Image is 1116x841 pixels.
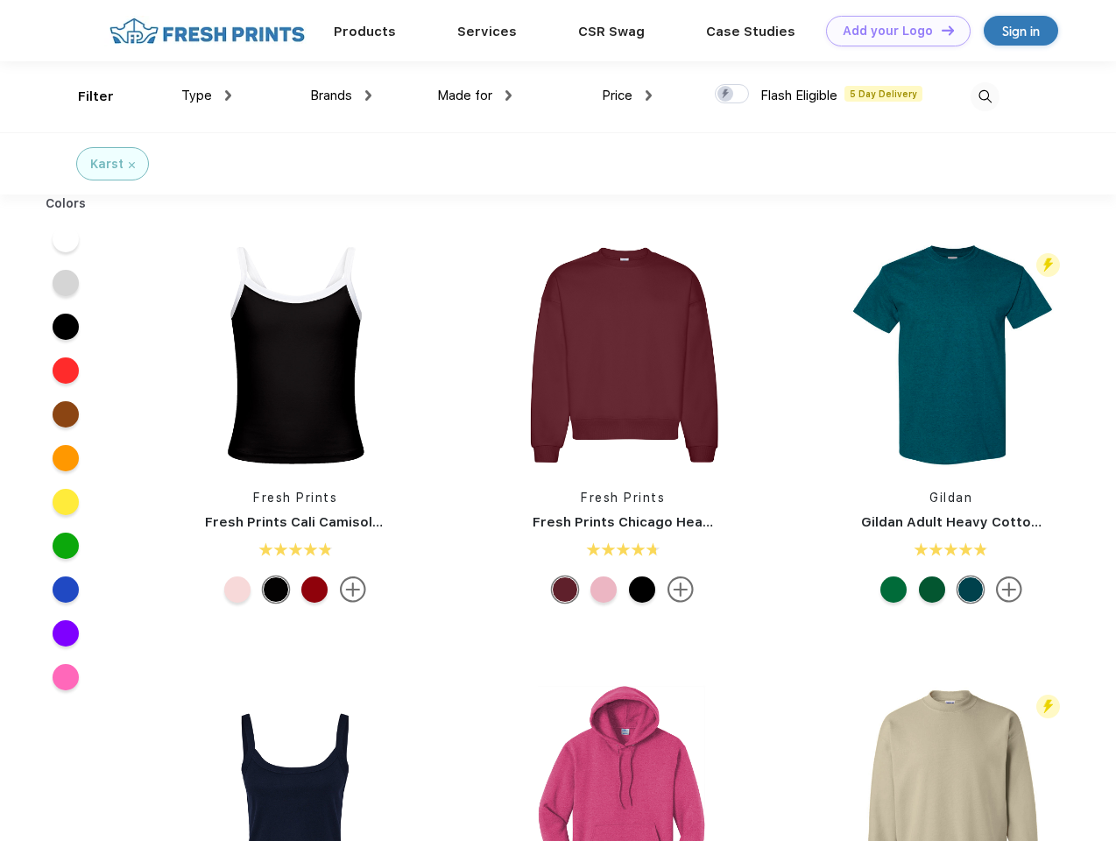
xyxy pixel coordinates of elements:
[843,24,933,39] div: Add your Logo
[996,576,1022,603] img: more.svg
[578,24,645,39] a: CSR Swag
[590,576,617,603] div: Pink
[602,88,632,103] span: Price
[629,576,655,603] div: Black
[205,514,410,530] a: Fresh Prints Cali Camisole Top
[929,491,972,505] a: Gildan
[533,514,835,530] a: Fresh Prints Chicago Heavyweight Crewneck
[1036,253,1060,277] img: flash_active_toggle.svg
[129,162,135,168] img: filter_cancel.svg
[437,88,492,103] span: Made for
[1002,21,1040,41] div: Sign in
[179,238,412,471] img: func=resize&h=266
[224,576,251,603] div: Baby Pink
[1036,695,1060,718] img: flash_active_toggle.svg
[760,88,837,103] span: Flash Eligible
[581,491,665,505] a: Fresh Prints
[181,88,212,103] span: Type
[835,238,1068,471] img: func=resize&h=266
[365,90,371,101] img: dropdown.png
[506,238,739,471] img: func=resize&h=266
[919,576,945,603] div: Turf Green
[984,16,1058,46] a: Sign in
[646,90,652,101] img: dropdown.png
[971,82,999,111] img: desktop_search.svg
[457,24,517,39] a: Services
[880,576,907,603] div: Antiq Irish Grn
[78,87,114,107] div: Filter
[942,25,954,35] img: DT
[844,86,922,102] span: 5 Day Delivery
[90,155,124,173] div: Karst
[505,90,512,101] img: dropdown.png
[957,576,984,603] div: Antiqu Jade Dome
[301,576,328,603] div: Crimson White
[340,576,366,603] img: more.svg
[263,576,289,603] div: Black White
[225,90,231,101] img: dropdown.png
[32,194,100,213] div: Colors
[253,491,337,505] a: Fresh Prints
[334,24,396,39] a: Products
[104,16,310,46] img: fo%20logo%202.webp
[552,576,578,603] div: Crimson Red mto
[667,576,694,603] img: more.svg
[310,88,352,103] span: Brands
[861,514,1089,530] a: Gildan Adult Heavy Cotton T-Shirt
